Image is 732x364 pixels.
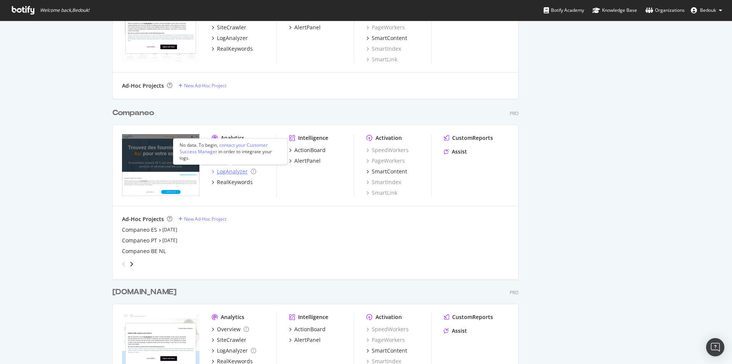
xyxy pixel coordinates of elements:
a: New Ad-Hoc Project [178,216,226,222]
div: AlertPanel [294,24,321,31]
a: Overview [212,326,249,333]
a: SmartLink [366,189,397,197]
a: SmartContent [366,347,407,354]
div: New Ad-Hoc Project [184,82,226,89]
div: SmartContent [372,34,407,42]
div: Overview [217,326,241,333]
a: ActionBoard [289,146,326,154]
a: LogAnalyzer [212,34,248,42]
a: SmartIndex [366,45,401,53]
img: companeo.com [122,134,199,196]
a: SmartIndex [366,178,401,186]
div: AlertPanel [294,336,321,344]
a: [DATE] [162,226,177,233]
div: Companeo [112,107,154,119]
a: LogAnalyzer [212,168,256,175]
div: SiteCrawler [217,336,246,344]
div: RealKeywords [217,178,253,186]
a: AlertPanel [289,24,321,31]
div: No data. To begin, in order to integrate your logs. [180,142,281,161]
a: Companeo [112,107,157,119]
a: RealKeywords [212,45,253,53]
a: PageWorkers [366,24,405,31]
div: Open Intercom Messenger [706,338,724,356]
div: contact your Customer Success Manager [180,142,268,155]
div: SmartContent [372,168,407,175]
a: LogAnalyzer [212,347,256,354]
a: Companeo BE NL [122,247,166,255]
a: SiteCrawler [212,336,246,344]
a: Assist [444,148,467,156]
a: ActionBoard [289,326,326,333]
div: Intelligence [298,134,328,142]
div: New Ad-Hoc Project [184,216,226,222]
div: Pro [510,289,518,296]
a: SmartContent [366,34,407,42]
div: angle-right [129,260,134,268]
div: Organizations [645,6,685,14]
div: CustomReports [452,134,493,142]
a: Assist [444,327,467,335]
div: SmartContent [372,347,407,354]
div: angle-left [119,258,129,270]
div: ActionBoard [294,146,326,154]
div: Assist [452,327,467,335]
div: Botify Academy [544,6,584,14]
div: Knowledge Base [592,6,637,14]
a: AlertPanel [289,157,321,165]
img: batiproduits.com [122,1,199,63]
a: Companeo ES [122,226,157,234]
a: Companeo PT [122,237,157,244]
a: CustomReports [444,313,493,321]
a: [DATE] [162,237,177,244]
a: SpeedWorkers [366,146,409,154]
div: Intelligence [298,313,328,321]
div: LogAnalyzer [217,347,248,354]
span: Welcome back, Bedouk ! [40,7,89,13]
div: Analytics [221,134,244,142]
div: AlertPanel [294,157,321,165]
div: Ad-Hoc Projects [122,82,164,90]
div: Assist [452,148,467,156]
a: AlertPanel [289,336,321,344]
div: ActionBoard [294,326,326,333]
a: SpeedWorkers [366,326,409,333]
a: SmartLink [366,56,397,63]
div: LogAnalyzer [217,168,248,175]
a: PageWorkers [366,157,405,165]
a: SiteCrawler [212,24,246,31]
div: CustomReports [452,313,493,321]
div: SiteCrawler [217,24,246,31]
a: [DOMAIN_NAME] [112,287,180,298]
a: PageWorkers [366,336,405,344]
a: RealKeywords [212,178,253,186]
div: Activation [376,134,402,142]
div: LogAnalyzer [217,34,248,42]
span: Bedouk [700,7,716,13]
div: Activation [376,313,402,321]
div: RealKeywords [217,45,253,53]
a: CustomReports [444,134,493,142]
a: SmartContent [366,168,407,175]
div: Pro [510,110,518,117]
div: [DOMAIN_NAME] [112,287,177,298]
a: New Ad-Hoc Project [178,82,226,89]
div: Ad-Hoc Projects [122,215,164,223]
button: Bedouk [685,4,728,16]
div: Analytics [221,313,244,321]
